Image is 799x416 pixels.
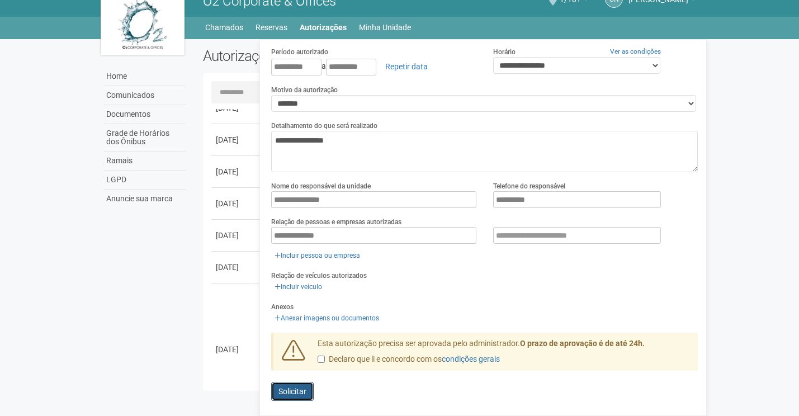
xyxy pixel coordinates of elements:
span: Solicitar [278,387,306,396]
button: Solicitar [271,382,314,401]
label: Relação de pessoas e empresas autorizadas [271,217,401,227]
label: Horário [493,47,516,57]
a: Anuncie sua marca [103,190,186,208]
a: Home [103,67,186,86]
label: Anexos [271,302,294,312]
a: Autorizações [300,20,347,35]
label: Período autorizado [271,47,328,57]
a: Minha Unidade [359,20,411,35]
a: Comunicados [103,86,186,105]
a: Grade de Horários dos Ônibus [103,124,186,152]
a: Incluir veículo [271,281,325,293]
a: LGPD [103,171,186,190]
label: Nome do responsável da unidade [271,181,371,191]
a: Ver as condições [610,48,661,55]
a: Repetir data [378,57,435,76]
label: Telefone do responsável [493,181,565,191]
div: [DATE] [216,166,257,177]
a: Anexar imagens ou documentos [271,312,382,324]
input: Declaro que li e concordo com oscondições gerais [318,356,325,363]
a: Ramais [103,152,186,171]
div: [DATE] [216,344,257,355]
label: Relação de veículos autorizados [271,271,367,281]
div: [DATE] [216,198,257,209]
a: Reservas [256,20,287,35]
div: a [271,57,476,76]
label: Detalhamento do que será realizado [271,121,377,131]
label: Declaro que li e concordo com os [318,354,500,365]
label: Motivo da autorização [271,85,338,95]
strong: O prazo de aprovação é de até 24h. [520,339,645,348]
a: Incluir pessoa ou empresa [271,249,363,262]
div: Esta autorização precisa ser aprovada pelo administrador. [309,338,698,371]
h2: Autorizações [203,48,442,64]
div: [DATE] [216,230,257,241]
div: [DATE] [216,262,257,273]
div: [DATE] [216,134,257,145]
a: Chamados [205,20,243,35]
a: condições gerais [442,354,500,363]
a: Documentos [103,105,186,124]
